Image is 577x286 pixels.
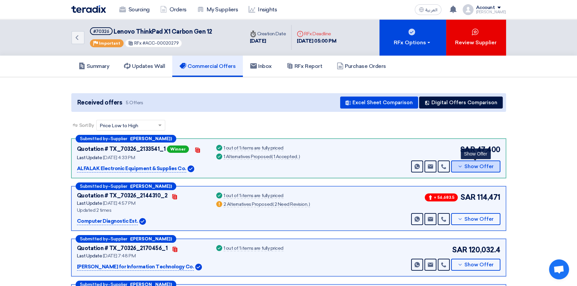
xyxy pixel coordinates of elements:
[143,41,179,46] span: #ACC-00020279
[180,63,236,70] h5: Commercial Offers
[476,10,506,14] div: [PERSON_NAME]
[224,193,284,199] div: 1 out of 1 items are fully priced
[394,39,431,47] div: RFx Options
[90,27,212,36] h5: Lenovo ThinkPad X1 Carbon Gen 12
[250,63,272,70] h5: Inbox
[79,63,110,70] h5: Summary
[243,2,282,17] a: Insights
[297,30,336,37] div: RFx Deadline
[155,2,192,17] a: Orders
[77,145,166,153] div: Quotation # TX_70326_2133541_1
[287,63,322,70] h5: RFx Report
[103,200,135,206] span: [DATE] 4:57 PM
[340,97,418,109] button: Excel Sheet Comparison
[464,262,494,267] span: Show Offer
[415,4,441,15] button: العربية
[451,160,500,172] button: Show Offer
[250,37,286,45] div: [DATE]
[463,4,473,15] img: profile_test.png
[77,155,102,160] span: Last Update
[114,2,155,17] a: Sourcing
[188,165,194,172] img: Verified Account
[476,5,495,11] div: Account
[130,184,172,188] b: ([PERSON_NAME])
[76,182,176,190] div: –
[77,217,138,225] p: Computer Diagnostic Est.
[103,253,136,259] span: [DATE] 7:48 PM
[337,63,386,70] h5: Purchase Orders
[451,213,500,225] button: Show Offer
[167,145,189,153] span: Winner
[461,148,491,159] div: Show Offer
[134,41,142,46] span: RFx
[103,155,135,160] span: [DATE] 4:33 PM
[243,56,279,77] a: Inbox
[124,63,165,70] h5: Updates Wall
[379,19,446,56] button: RFx Options
[419,97,503,109] button: Digital Offers Comparison
[469,244,500,255] span: 120,032.4
[77,263,194,271] p: [PERSON_NAME] for Information Technology Co.
[329,56,393,77] a: Purchase Orders
[80,137,108,141] span: Submitted by
[224,246,284,251] div: 1 out of 1 items are fully priced
[464,217,494,222] span: Show Offer
[446,19,506,56] button: Review Supplier
[93,29,109,34] div: #70326
[274,154,298,159] span: 1 Accepted,
[477,192,500,203] span: 114,471
[425,193,458,201] span: + 56,683.5
[425,8,437,12] span: العربية
[77,244,168,252] div: Quotation # TX_70326_2170456_1
[114,28,212,35] span: Lenovo ThinkPad X1 Carbon Gen 12
[77,98,122,107] span: Received offers
[79,122,94,129] span: Sort By
[476,144,500,155] span: 47,400
[172,56,243,77] a: Commercial Offers
[71,5,106,13] img: Teradix logo
[299,154,300,159] span: )
[77,165,186,173] p: ALFALAK Electronic Equipment & Supplies Co.
[130,237,172,241] b: ([PERSON_NAME])
[192,2,243,17] a: My Suppliers
[224,146,284,151] div: 1 out of 1 items are fully priced
[272,201,274,207] span: (
[126,100,143,106] span: 5 Offers
[111,237,127,241] span: Supplier
[224,202,310,207] div: 2 Alternatives Proposed
[77,207,207,214] div: Updated 2 times
[111,137,127,141] span: Supplier
[297,37,336,45] div: [DATE] 05:00 PM
[80,237,108,241] span: Submitted by
[279,56,329,77] a: RFx Report
[452,244,467,255] span: SAR
[77,192,168,200] div: Quotation # TX_70326_2144310_2
[139,218,146,225] img: Verified Account
[224,154,300,160] div: 1 Alternatives Proposed
[76,135,176,143] div: –
[549,259,569,279] a: Open chat
[77,253,102,259] span: Last Update
[111,184,127,188] span: Supplier
[451,259,500,271] button: Show Offer
[77,200,102,206] span: Last Update
[275,201,308,207] span: 2 Need Revision,
[99,41,120,46] span: Important
[130,137,172,141] b: ([PERSON_NAME])
[309,201,310,207] span: )
[460,192,476,203] span: SAR
[76,235,176,243] div: –
[460,144,475,155] span: SAR
[271,154,273,159] span: (
[464,164,494,169] span: Show Offer
[250,30,286,37] div: Creation Date
[80,184,108,188] span: Submitted by
[117,56,172,77] a: Updates Wall
[71,56,117,77] a: Summary
[195,264,202,270] img: Verified Account
[100,122,138,129] span: Price Low to High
